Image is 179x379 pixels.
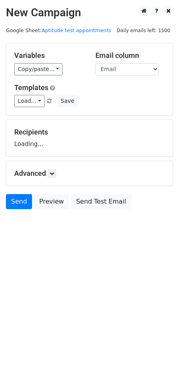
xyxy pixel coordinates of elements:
h5: Advanced [14,169,165,178]
a: Copy/paste... [14,63,63,75]
h5: Variables [14,51,84,60]
button: Save [57,95,78,107]
span: Daily emails left: 1500 [114,26,173,35]
a: Templates [14,83,48,92]
h2: New Campaign [6,6,173,19]
a: Daily emails left: 1500 [114,27,173,33]
a: Send [6,194,32,209]
a: Aptitude test appointments [42,27,111,33]
a: Load... [14,95,45,107]
a: Preview [34,194,69,209]
h5: Recipients [14,128,165,137]
small: Google Sheet: [6,27,111,33]
div: Loading... [14,128,165,148]
h5: Email column [95,51,165,60]
a: Send Test Email [71,194,131,209]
